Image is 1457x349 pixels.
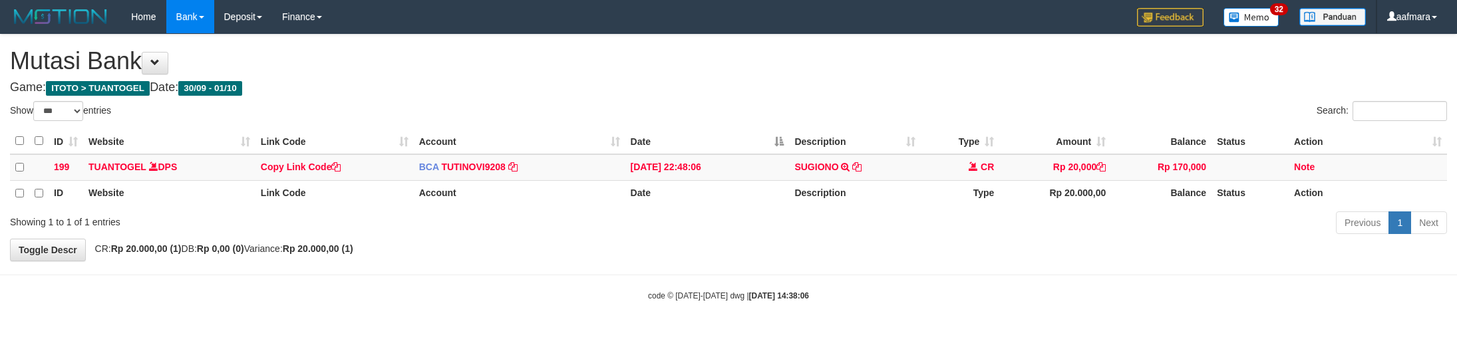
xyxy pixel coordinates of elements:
a: TUTINOVI9208 [441,162,505,172]
th: Rp 20.000,00 [999,180,1111,206]
th: Action: activate to sort column ascending [1289,128,1447,154]
strong: Rp 20.000,00 (1) [111,243,182,254]
span: BCA [419,162,439,172]
th: Type [921,180,999,206]
td: DPS [83,154,255,181]
a: 1 [1388,211,1411,234]
img: Button%20Memo.svg [1223,8,1279,27]
a: Previous [1336,211,1389,234]
small: code © [DATE]-[DATE] dwg | [648,291,809,300]
th: Website: activate to sort column ascending [83,128,255,154]
td: [DATE] 22:48:06 [625,154,790,181]
a: SUGIONO [794,162,838,172]
td: Rp 20,000 [999,154,1111,181]
span: 199 [54,162,69,172]
th: Type: activate to sort column ascending [921,128,999,154]
th: ID: activate to sort column ascending [49,128,83,154]
td: Rp 170,000 [1111,154,1212,181]
a: Next [1410,211,1447,234]
th: Amount: activate to sort column ascending [999,128,1111,154]
a: Note [1294,162,1315,172]
label: Search: [1317,101,1447,121]
th: Account [414,180,625,206]
input: Search: [1353,101,1447,121]
th: Link Code [255,180,414,206]
strong: Rp 20.000,00 (1) [283,243,353,254]
th: ID [49,180,83,206]
h1: Mutasi Bank [10,48,1447,74]
th: Link Code: activate to sort column ascending [255,128,414,154]
h4: Game: Date: [10,81,1447,94]
img: Feedback.jpg [1137,8,1204,27]
span: 30/09 - 01/10 [178,81,242,96]
a: Toggle Descr [10,239,86,261]
th: Balance [1111,180,1212,206]
th: Date: activate to sort column descending [625,128,790,154]
img: MOTION_logo.png [10,7,111,27]
span: CR [981,162,994,172]
th: Status [1212,180,1289,206]
th: Balance [1111,128,1212,154]
img: panduan.png [1299,8,1366,26]
th: Description [789,180,921,206]
div: Showing 1 to 1 of 1 entries [10,210,597,229]
a: Copy SUGIONO to clipboard [852,162,862,172]
a: Copy TUTINOVI9208 to clipboard [508,162,518,172]
th: Account: activate to sort column ascending [414,128,625,154]
strong: Rp 0,00 (0) [197,243,244,254]
span: 32 [1270,3,1288,15]
select: Showentries [33,101,83,121]
th: Description: activate to sort column ascending [789,128,921,154]
th: Website [83,180,255,206]
a: Copy Rp 20,000 to clipboard [1096,162,1106,172]
a: TUANTOGEL [88,162,146,172]
th: Action [1289,180,1447,206]
a: Copy Link Code [261,162,341,172]
label: Show entries [10,101,111,121]
th: Date [625,180,790,206]
span: ITOTO > TUANTOGEL [46,81,150,96]
span: CR: DB: Variance: [88,243,353,254]
th: Status [1212,128,1289,154]
strong: [DATE] 14:38:06 [749,291,809,300]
